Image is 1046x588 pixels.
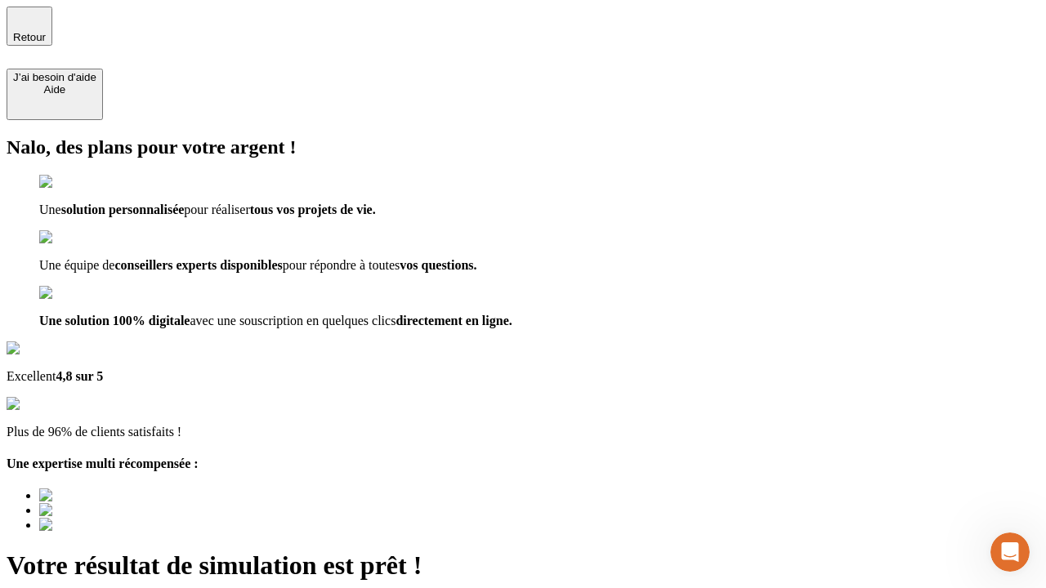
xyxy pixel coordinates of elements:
[7,397,87,412] img: reviews stars
[990,532,1030,572] iframe: Intercom live chat
[283,258,400,272] span: pour répondre à toutes
[250,203,376,216] span: tous vos projets de vie.
[61,203,185,216] span: solution personnalisée
[39,286,110,301] img: checkmark
[7,7,52,46] button: Retour
[56,369,103,383] span: 4,8 sur 5
[184,203,249,216] span: pour réaliser
[39,203,61,216] span: Une
[190,314,396,327] span: avec une souscription en quelques clics
[13,31,46,43] span: Retour
[7,136,1039,158] h2: Nalo, des plans pour votre argent !
[396,314,512,327] span: directement en ligne.
[39,488,190,503] img: Best savings advice award
[7,550,1039,581] h1: Votre résultat de simulation est prêt !
[39,258,114,272] span: Une équipe de
[39,230,110,245] img: checkmark
[13,83,96,96] div: Aide
[39,518,190,532] img: Best savings advice award
[39,503,190,518] img: Best savings advice award
[7,457,1039,471] h4: Une expertise multi récompensée :
[13,71,96,83] div: J’ai besoin d'aide
[39,175,110,189] img: checkmark
[7,425,1039,439] p: Plus de 96% de clients satisfaits !
[114,258,282,272] span: conseillers experts disponibles
[7,341,101,356] img: Google Review
[7,69,103,120] button: J’ai besoin d'aideAide
[39,314,190,327] span: Une solution 100% digitale
[400,258,476,272] span: vos questions.
[7,369,56,383] span: Excellent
